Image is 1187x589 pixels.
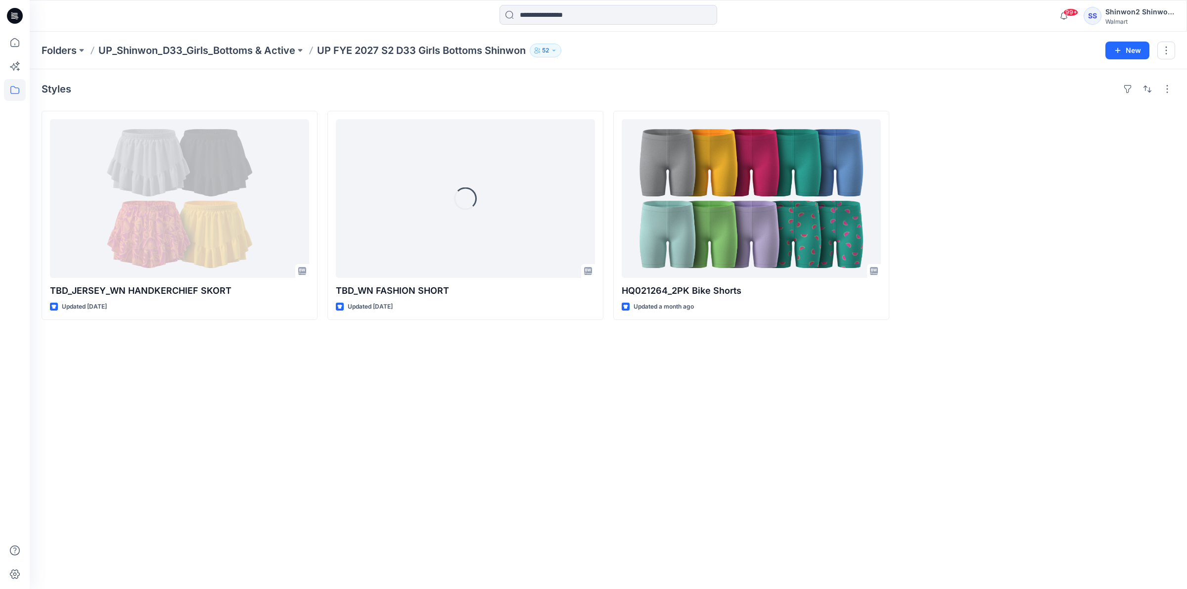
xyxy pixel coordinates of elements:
button: New [1105,42,1149,59]
p: TBD_JERSEY_WN HANDKERCHIEF SKORT [50,284,309,298]
div: Walmart [1105,18,1175,25]
button: 52 [530,44,561,57]
p: TBD_WN FASHION SHORT [336,284,595,298]
p: 52 [542,45,549,56]
p: Updated [DATE] [348,302,393,312]
p: UP FYE 2027 S2 D33 Girls Bottoms Shinwon [317,44,526,57]
a: Folders [42,44,77,57]
span: 99+ [1063,8,1078,16]
p: Updated a month ago [634,302,694,312]
div: SS [1084,7,1101,25]
a: UP_Shinwon_D33_Girls_Bottoms & Active [98,44,295,57]
div: Shinwon2 Shinwon2 [1105,6,1175,18]
p: HQ021264_2PK Bike Shorts [622,284,881,298]
p: Updated [DATE] [62,302,107,312]
a: TBD_JERSEY_WN HANDKERCHIEF SKORT [50,119,309,278]
h4: Styles [42,83,71,95]
a: HQ021264_2PK Bike Shorts [622,119,881,278]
